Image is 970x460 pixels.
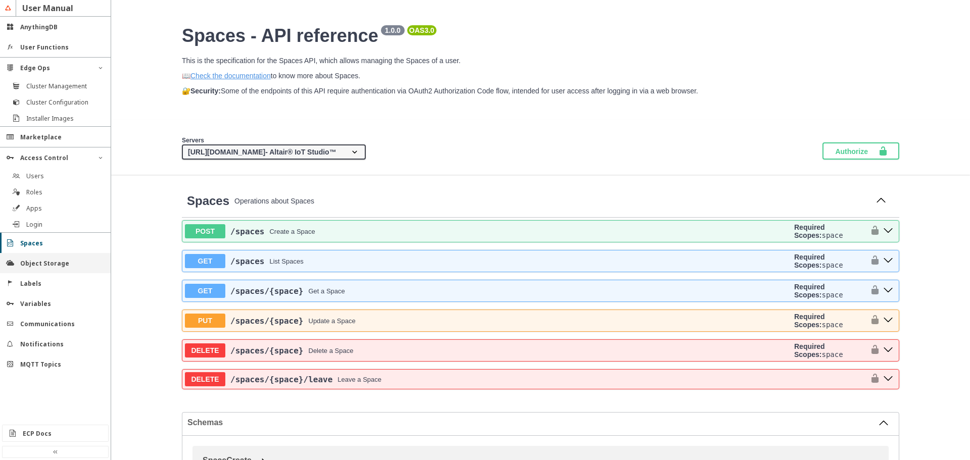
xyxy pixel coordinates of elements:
[230,346,304,355] a: /spaces/{space}
[230,316,304,326] a: /spaces/{space}
[187,194,229,208] a: Spaces
[880,344,896,357] button: delete ​/spaces​/{space}
[230,316,304,326] span: /spaces /{space}
[873,193,889,209] button: Collapse operation
[865,313,880,329] button: authorization button unlocked
[835,146,878,156] span: Authorize
[182,72,899,80] p: 📖 to know more about Spaces.
[187,418,889,428] button: Schemas
[794,283,825,299] b: Required Scopes:
[880,314,896,327] button: put ​/spaces​/{space}
[821,350,843,359] code: space
[185,343,790,357] button: DELETE/spaces/{space}Delete a Space
[383,26,403,34] pre: 1.0.0
[185,224,225,238] span: POST
[309,317,356,325] div: Update a Space
[821,291,843,299] code: space
[230,346,304,355] span: /spaces /{space}
[185,314,225,328] span: PUT
[185,254,225,268] span: GET
[230,257,264,266] a: /spaces
[230,375,332,384] span: /spaces /{space} /leave
[865,373,880,385] button: authorization button unlocked
[182,137,204,144] span: Servers
[865,253,880,269] button: authorization button unlocked
[865,283,880,299] button: authorization button unlocked
[185,372,225,386] span: DELETE
[182,57,899,65] p: This is the specification for the Spaces API, which allows managing the Spaces of a user.
[185,284,790,298] button: GET/spaces/{space}Get a Space
[880,284,896,297] button: get ​/spaces​/{space}
[234,197,868,205] p: Operations about Spaces
[230,286,304,296] span: /spaces /{space}
[185,372,865,386] button: DELETE/spaces/{space}/leaveLeave a Space
[187,418,879,427] span: Schemas
[230,375,332,384] a: /spaces/{space}/leave
[821,261,843,269] code: space
[794,313,825,329] b: Required Scopes:
[269,228,315,235] div: Create a Space
[865,342,880,359] button: authorization button unlocked
[309,287,345,295] div: Get a Space
[880,225,896,238] button: post ​/spaces
[409,26,434,34] pre: OAS 3.0
[337,376,381,383] div: Leave a Space
[309,347,354,354] div: Delete a Space
[794,342,825,359] b: Required Scopes:
[794,253,825,269] b: Required Scopes:
[865,223,880,239] button: authorization button unlocked
[182,87,899,95] p: 🔐 Some of the endpoints of this API require authentication via OAuth2 Authorization Code flow, in...
[880,373,896,386] button: delete ​/spaces​/{space}​/leave
[821,231,843,239] code: space
[230,286,304,296] a: /spaces/{space}
[269,258,303,265] div: List Spaces
[182,25,899,46] h2: Spaces - API reference
[185,343,225,357] span: DELETE
[190,87,221,95] strong: Security:
[821,321,843,329] code: space
[880,254,896,268] button: get ​/spaces
[794,223,825,239] b: Required Scopes:
[185,224,790,238] button: POST/spacesCreate a Space
[185,284,225,298] span: GET
[822,142,899,160] button: Authorize
[230,227,264,236] a: /spaces
[185,254,790,268] button: GET/spacesList Spaces
[185,314,790,328] button: PUT/spaces/{space}Update a Space
[190,72,271,80] a: Check the documentation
